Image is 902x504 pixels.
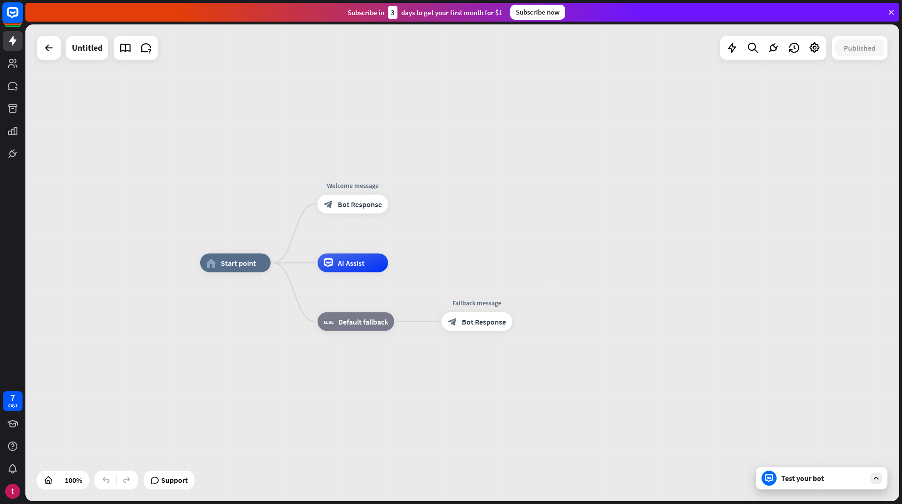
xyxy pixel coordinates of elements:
a: 7 days [3,391,23,411]
span: Bot Response [338,200,382,209]
span: AI Assist [338,258,365,268]
div: days [8,402,17,409]
i: home_2 [206,258,216,268]
i: block_fallback [324,317,334,326]
button: Open LiveChat chat widget [8,4,36,32]
i: block_bot_response [448,317,457,326]
div: Subscribe now [510,5,565,20]
div: Welcome message [311,181,395,190]
div: 3 [388,6,397,19]
div: 7 [10,394,15,402]
span: Default fallback [338,317,388,326]
div: Subscribe in days to get your first month for $1 [348,6,503,19]
div: Test your bot [781,473,866,483]
span: Support [161,473,188,488]
span: Bot Response [462,317,506,326]
div: 100% [62,473,85,488]
span: Start point [221,258,256,268]
i: block_bot_response [324,200,333,209]
div: Untitled [72,36,102,60]
button: Published [835,39,884,56]
div: Fallback message [435,298,519,308]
